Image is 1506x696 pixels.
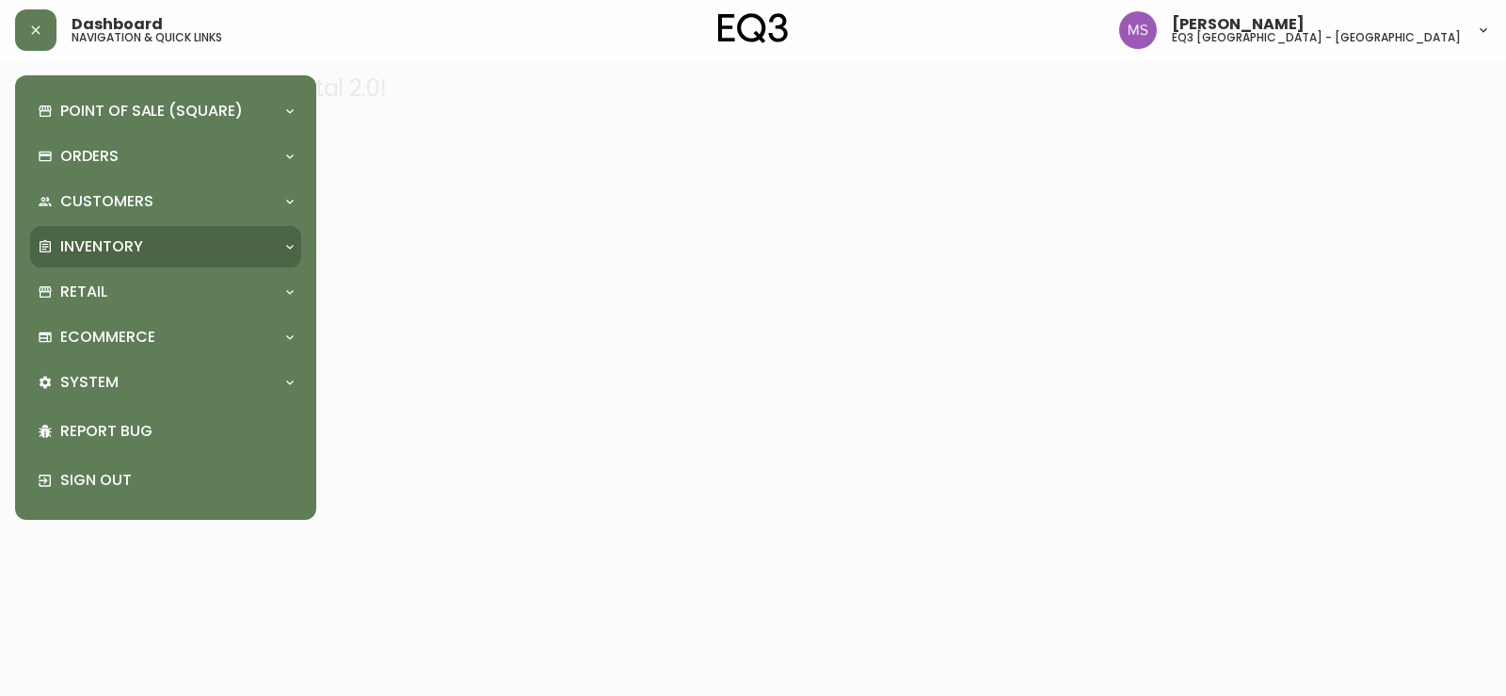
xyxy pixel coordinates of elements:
[718,13,788,43] img: logo
[60,421,294,442] p: Report Bug
[60,327,155,348] p: Ecommerce
[60,236,143,257] p: Inventory
[60,282,107,302] p: Retail
[60,372,119,393] p: System
[30,90,301,132] div: Point of Sale (Square)
[72,17,163,32] span: Dashboard
[60,191,153,212] p: Customers
[30,136,301,177] div: Orders
[30,362,301,403] div: System
[60,146,119,167] p: Orders
[72,32,222,43] h5: navigation & quick links
[30,226,301,267] div: Inventory
[30,316,301,358] div: Ecommerce
[1172,17,1305,32] span: [PERSON_NAME]
[1172,32,1461,43] h5: eq3 [GEOGRAPHIC_DATA] - [GEOGRAPHIC_DATA]
[60,101,243,121] p: Point of Sale (Square)
[30,407,301,456] div: Report Bug
[60,470,294,491] p: Sign Out
[30,271,301,313] div: Retail
[30,456,301,505] div: Sign Out
[1119,11,1157,49] img: 1b6e43211f6f3cc0b0729c9049b8e7af
[30,181,301,222] div: Customers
